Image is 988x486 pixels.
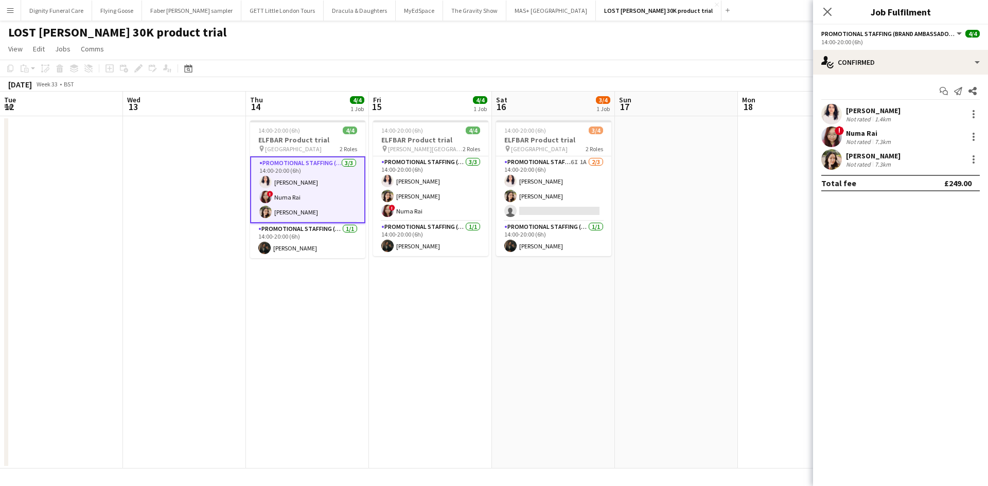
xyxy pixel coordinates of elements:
span: ! [835,126,844,135]
span: 14:00-20:00 (6h) [504,127,546,134]
span: 4/4 [965,30,980,38]
app-job-card: 14:00-20:00 (6h)3/4ELFBAR Product trial [GEOGRAPHIC_DATA]2 RolesPromotional Staffing (Brand Ambas... [496,120,611,256]
div: Numa Rai [846,129,893,138]
div: [PERSON_NAME] [846,106,901,115]
span: 17 [617,101,631,113]
span: Sun [619,95,631,104]
span: 3/4 [589,127,603,134]
app-job-card: 14:00-20:00 (6h)4/4ELFBAR Product trial [GEOGRAPHIC_DATA]2 RolesPromotional Staffing (Brand Ambas... [250,120,365,258]
span: [GEOGRAPHIC_DATA] [265,145,322,153]
div: Not rated [846,138,873,146]
app-card-role: Promotional Staffing (Brand Ambassadors)3/314:00-20:00 (6h)[PERSON_NAME]!Numa Rai[PERSON_NAME] [250,156,365,223]
span: 12 [3,101,16,113]
span: 14 [249,101,263,113]
a: Edit [29,42,49,56]
button: GETT Little London Tours [241,1,324,21]
button: MAS+ [GEOGRAPHIC_DATA] [506,1,596,21]
div: 14:00-20:00 (6h) [821,38,980,46]
app-card-role: Promotional Staffing (Brand Ambassadors)6I1A2/314:00-20:00 (6h)[PERSON_NAME][PERSON_NAME] [496,156,611,221]
h3: ELFBAR Product trial [250,135,365,145]
app-card-role: Promotional Staffing (Team Leader)1/114:00-20:00 (6h)[PERSON_NAME] [496,221,611,256]
span: 13 [126,101,140,113]
a: Comms [77,42,108,56]
h1: LOST [PERSON_NAME] 30K product trial [8,25,226,40]
span: 4/4 [466,127,480,134]
app-card-role: Promotional Staffing (Team Leader)1/114:00-20:00 (6h)[PERSON_NAME] [250,223,365,258]
app-job-card: 14:00-20:00 (6h)4/4ELFBAR Product trial [PERSON_NAME][GEOGRAPHIC_DATA]2 RolesPromotional Staffing... [373,120,488,256]
a: Jobs [51,42,75,56]
span: Mon [742,95,755,104]
span: 2 Roles [586,145,603,153]
h3: ELFBAR Product trial [496,135,611,145]
div: BST [64,80,74,88]
span: 4/4 [350,96,364,104]
div: 1 Job [350,105,364,113]
span: Comms [81,44,104,53]
span: Edit [33,44,45,53]
div: [PERSON_NAME] [846,151,901,160]
span: Sat [496,95,507,104]
span: [PERSON_NAME][GEOGRAPHIC_DATA] [388,145,463,153]
button: Flying Goose [92,1,142,21]
span: 4/4 [473,96,487,104]
span: View [8,44,23,53]
span: ! [267,191,273,197]
span: 14:00-20:00 (6h) [258,127,300,134]
app-card-role: Promotional Staffing (Brand Ambassadors)3/314:00-20:00 (6h)[PERSON_NAME][PERSON_NAME]!Numa Rai [373,156,488,221]
div: Not rated [846,160,873,168]
span: 4/4 [343,127,357,134]
span: 2 Roles [340,145,357,153]
button: Faber [PERSON_NAME] sampler [142,1,241,21]
div: 7.3km [873,138,893,146]
span: Week 33 [34,80,60,88]
span: Fri [373,95,381,104]
span: Tue [4,95,16,104]
span: 15 [372,101,381,113]
div: 7.3km [873,160,893,168]
div: 1 Job [596,105,610,113]
div: £249.00 [944,178,972,188]
button: Dignity Funeral Care [21,1,92,21]
div: 1 Job [473,105,487,113]
span: ! [389,205,395,211]
span: 3/4 [596,96,610,104]
span: 14:00-20:00 (6h) [381,127,423,134]
button: Dracula & Daughters [324,1,396,21]
h3: ELFBAR Product trial [373,135,488,145]
div: 1.4km [873,115,893,123]
a: View [4,42,27,56]
app-card-role: Promotional Staffing (Team Leader)1/114:00-20:00 (6h)[PERSON_NAME] [373,221,488,256]
span: Thu [250,95,263,104]
div: Total fee [821,178,856,188]
h3: Job Fulfilment [813,5,988,19]
span: Promotional Staffing (Brand Ambassadors) [821,30,955,38]
div: Confirmed [813,50,988,75]
span: 18 [740,101,755,113]
span: [GEOGRAPHIC_DATA] [511,145,568,153]
span: 16 [495,101,507,113]
span: Wed [127,95,140,104]
button: LOST [PERSON_NAME] 30K product trial [596,1,721,21]
button: The Gravity Show [443,1,506,21]
div: [DATE] [8,79,32,89]
button: Promotional Staffing (Brand Ambassadors) [821,30,963,38]
span: Jobs [55,44,70,53]
button: MyEdSpace [396,1,443,21]
span: 2 Roles [463,145,480,153]
div: Not rated [846,115,873,123]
